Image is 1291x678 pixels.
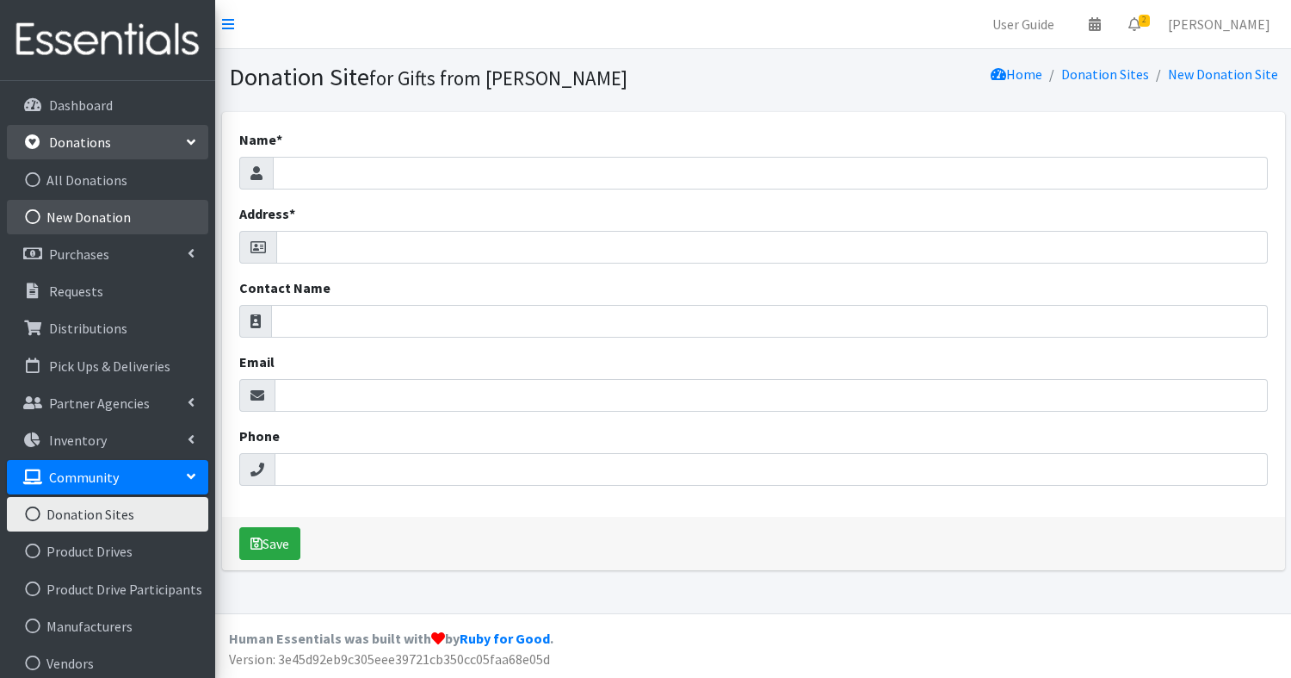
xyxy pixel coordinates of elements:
[7,274,208,308] a: Requests
[49,283,103,300] p: Requests
[49,246,109,263] p: Purchases
[979,7,1068,41] a: User Guide
[1154,7,1284,41] a: [PERSON_NAME]
[7,125,208,159] a: Donations
[239,426,280,446] label: Phone
[49,395,150,412] p: Partner Agencies
[239,351,275,372] label: Email
[7,237,208,271] a: Purchases
[7,349,208,383] a: Pick Ups & Deliveries
[7,88,208,122] a: Dashboard
[1168,65,1278,83] a: New Donation Site
[369,65,627,90] small: for Gifts from [PERSON_NAME]
[7,311,208,345] a: Distributions
[7,200,208,234] a: New Donation
[239,277,330,298] label: Contact Name
[460,630,550,647] a: Ruby for Good
[7,609,208,644] a: Manufacturers
[7,11,208,69] img: HumanEssentials
[7,572,208,606] a: Product Drive Participants
[276,131,282,148] abbr: required
[1139,15,1150,27] span: 2
[49,134,111,151] p: Donations
[7,534,208,569] a: Product Drives
[239,129,282,150] label: Name
[7,163,208,197] a: All Donations
[49,96,113,114] p: Dashboard
[7,386,208,420] a: Partner Agencies
[1115,7,1154,41] a: 2
[7,497,208,532] a: Donation Sites
[289,205,295,222] abbr: required
[239,527,300,560] button: Save
[7,423,208,457] a: Inventory
[991,65,1042,83] a: Home
[49,320,127,337] p: Distributions
[229,650,550,668] span: Version: 3e45d92eb9c305eee39721cb350cc05faa68e05d
[239,203,295,224] label: Address
[49,358,170,375] p: Pick Ups & Deliveries
[49,432,107,449] p: Inventory
[1061,65,1149,83] a: Donation Sites
[229,62,747,92] h1: Donation Site
[49,469,119,486] p: Community
[229,630,553,647] strong: Human Essentials was built with by .
[7,460,208,495] a: Community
